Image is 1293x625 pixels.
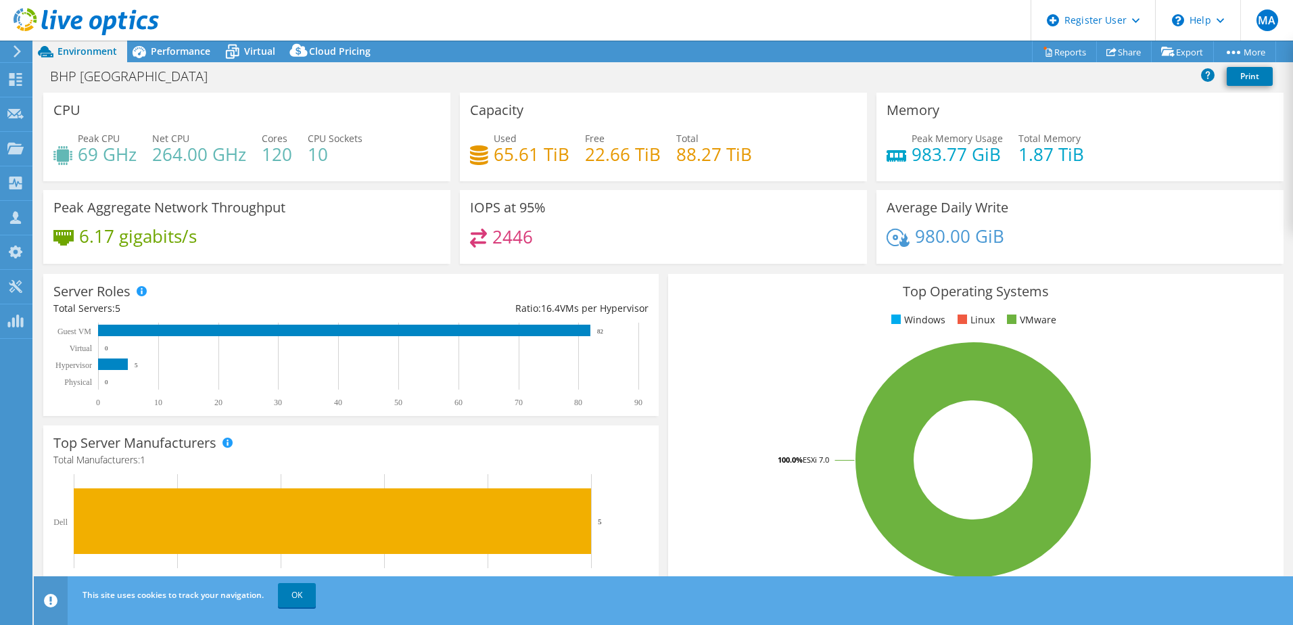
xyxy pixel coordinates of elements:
[57,327,91,336] text: Guest VM
[887,200,1008,215] h3: Average Daily Write
[308,132,362,145] span: CPU Sockets
[1227,67,1273,86] a: Print
[53,436,216,450] h3: Top Server Manufacturers
[53,200,285,215] h3: Peak Aggregate Network Throughput
[262,132,287,145] span: Cores
[55,361,92,370] text: Hypervisor
[912,132,1003,145] span: Peak Memory Usage
[1018,147,1084,162] h4: 1.87 TiB
[598,517,602,526] text: 5
[887,103,939,118] h3: Memory
[634,398,642,407] text: 90
[334,398,342,407] text: 40
[515,398,523,407] text: 70
[140,453,145,466] span: 1
[470,103,523,118] h3: Capacity
[678,284,1273,299] h3: Top Operating Systems
[492,229,533,244] h4: 2446
[454,398,463,407] text: 60
[244,45,275,57] span: Virtual
[803,455,829,465] tspan: ESXi 7.0
[64,377,92,387] text: Physical
[53,517,68,527] text: Dell
[105,379,108,386] text: 0
[585,147,661,162] h4: 22.66 TiB
[83,589,264,601] span: This site uses cookies to track your navigation.
[96,398,100,407] text: 0
[79,229,197,244] h4: 6.17 gigabits/s
[778,455,803,465] tspan: 100.0%
[394,398,402,407] text: 50
[574,398,582,407] text: 80
[1172,14,1184,26] svg: \n
[309,45,371,57] span: Cloud Pricing
[274,398,282,407] text: 30
[912,147,1003,162] h4: 983.77 GiB
[105,345,108,352] text: 0
[1151,41,1214,62] a: Export
[597,328,603,335] text: 82
[278,583,316,607] a: OK
[262,147,292,162] h4: 120
[1032,41,1097,62] a: Reports
[585,132,605,145] span: Free
[1096,41,1152,62] a: Share
[954,312,995,327] li: Linux
[57,45,117,57] span: Environment
[1004,312,1056,327] li: VMware
[53,284,131,299] h3: Server Roles
[154,398,162,407] text: 10
[78,147,137,162] h4: 69 GHz
[152,147,246,162] h4: 264.00 GHz
[676,147,752,162] h4: 88.27 TiB
[470,200,546,215] h3: IOPS at 95%
[494,147,569,162] h4: 65.61 TiB
[676,132,699,145] span: Total
[135,362,138,369] text: 5
[494,132,517,145] span: Used
[1018,132,1081,145] span: Total Memory
[44,69,229,84] h1: BHP [GEOGRAPHIC_DATA]
[70,344,93,353] text: Virtual
[1256,9,1278,31] span: MA
[915,229,1004,244] h4: 980.00 GiB
[78,132,120,145] span: Peak CPU
[53,301,351,316] div: Total Servers:
[541,302,560,315] span: 16.4
[1213,41,1276,62] a: More
[308,147,362,162] h4: 10
[53,103,80,118] h3: CPU
[152,132,189,145] span: Net CPU
[214,398,222,407] text: 20
[351,301,649,316] div: Ratio: VMs per Hypervisor
[53,453,649,467] h4: Total Manufacturers:
[115,302,120,315] span: 5
[151,45,210,57] span: Performance
[888,312,945,327] li: Windows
